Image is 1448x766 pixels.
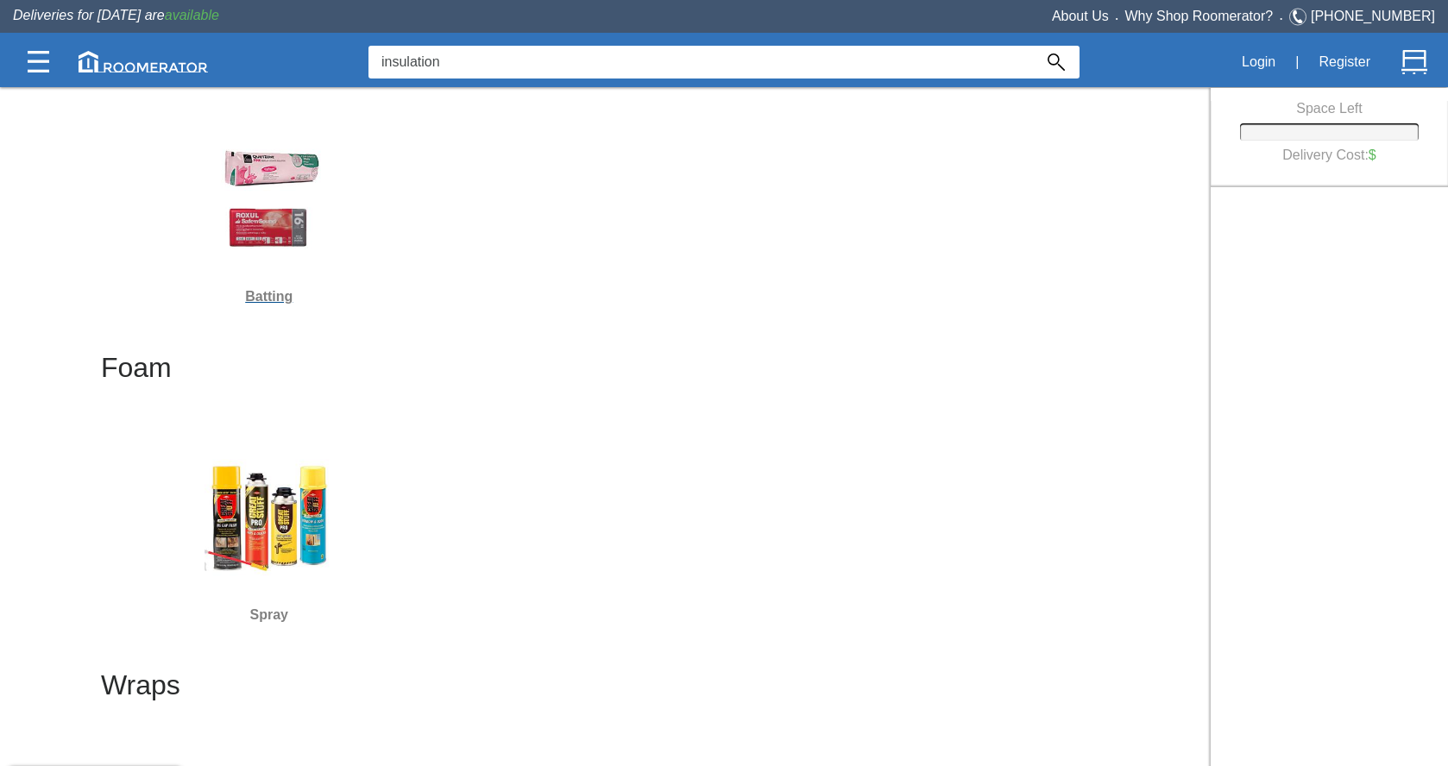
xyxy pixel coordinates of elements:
img: Cart.svg [1401,49,1427,75]
h6: Delivery Cost: [1253,141,1405,170]
div: | [1285,43,1309,81]
input: Search...? [368,46,1033,78]
span: Deliveries for [DATE] are [13,8,219,22]
img: roomerator-logo.svg [79,51,208,72]
a: Why Shop Roomerator? [1125,9,1274,23]
img: AccousticInsulation.jpg [205,133,334,262]
a: [PHONE_NUMBER] [1311,9,1435,23]
span: available [165,8,219,22]
a: Spray [108,438,431,626]
img: Search_Icon.svg [1048,53,1065,71]
h6: Batting [108,286,431,308]
h2: Foam [101,353,1110,397]
h6: Spray [108,604,431,626]
span: • [1273,15,1289,22]
img: Categories.svg [28,51,49,72]
span: • [1109,15,1125,22]
label: $ [1369,148,1376,163]
button: Login [1232,44,1285,80]
h6: Space Left [1240,101,1418,116]
a: About Us [1052,9,1109,23]
a: Batting [108,120,431,308]
button: Register [1309,44,1380,80]
img: Telephone.svg [1289,6,1311,28]
h2: Wraps [101,670,1110,714]
img: SprayInsulation.jpg [205,451,334,581]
